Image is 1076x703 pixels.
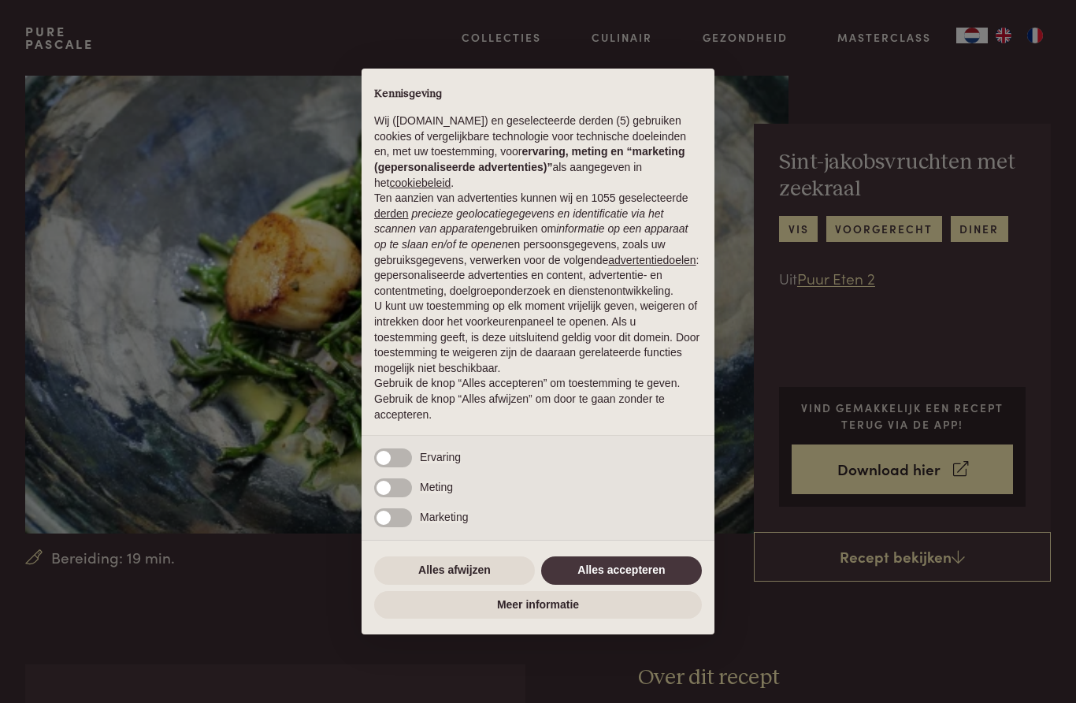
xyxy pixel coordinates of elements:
p: U kunt uw toestemming op elk moment vrijelijk geven, weigeren of intrekken door het voorkeurenpan... [374,299,702,376]
span: Meting [420,481,453,493]
em: precieze geolocatiegegevens en identificatie via het scannen van apparaten [374,207,663,236]
strong: ervaring, meting en “marketing (gepersonaliseerde advertenties)” [374,145,685,173]
button: Meer informatie [374,591,702,619]
button: Alles afwijzen [374,556,535,585]
p: Wij ([DOMAIN_NAME]) en geselecteerde derden (5) gebruiken cookies of vergelijkbare technologie vo... [374,113,702,191]
span: Ervaring [420,451,461,463]
button: derden [374,206,409,222]
p: Gebruik de knop “Alles accepteren” om toestemming te geven. Gebruik de knop “Alles afwijzen” om d... [374,376,702,422]
button: Alles accepteren [541,556,702,585]
p: Ten aanzien van advertenties kunnen wij en 1055 geselecteerde gebruiken om en persoonsgegevens, z... [374,191,702,299]
a: cookiebeleid [389,177,451,189]
button: advertentiedoelen [608,253,696,269]
em: informatie op een apparaat op te slaan en/of te openen [374,222,688,251]
h2: Kennisgeving [374,87,702,102]
span: Marketing [420,511,468,523]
